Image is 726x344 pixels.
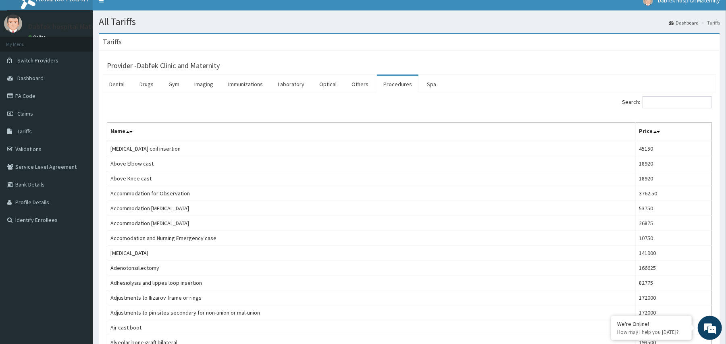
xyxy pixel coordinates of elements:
[162,76,186,93] a: Gym
[17,110,33,117] span: Claims
[107,62,220,69] h3: Provider - Dabfek Clinic and Maternity
[636,216,712,231] td: 26875
[42,45,135,56] div: Chat with us now
[636,186,712,201] td: 3762.50
[636,141,712,156] td: 45150
[107,216,636,231] td: Accommodation [MEDICAL_DATA]
[636,231,712,246] td: 10750
[17,57,58,64] span: Switch Providers
[107,141,636,156] td: [MEDICAL_DATA] coil insertion
[345,76,375,93] a: Others
[107,246,636,261] td: [MEDICAL_DATA]
[107,156,636,171] td: Above Elbow cast
[107,305,636,320] td: Adjustments to pin sites secondary for non-union or mal-union
[643,96,712,108] input: Search:
[222,76,269,93] a: Immunizations
[4,15,22,33] img: User Image
[107,201,636,216] td: Accommodation [MEDICAL_DATA]
[669,19,699,26] a: Dashboard
[107,231,636,246] td: Accomodation and Nursing Emergency case
[15,40,33,60] img: d_794563401_company_1708531726252_794563401
[617,320,686,327] div: We're Online!
[636,123,712,141] th: Price
[107,186,636,201] td: Accommodation for Observation
[636,156,712,171] td: 18920
[271,76,311,93] a: Laboratory
[107,261,636,276] td: Adenotonsillectomy
[4,220,154,248] textarea: Type your message and hit 'Enter'
[636,171,712,186] td: 18920
[617,329,686,336] p: How may I help you today?
[636,290,712,305] td: 172000
[107,276,636,290] td: Adhesiolysis and lippes loop insertion
[622,96,712,108] label: Search:
[699,19,720,26] li: Tariffs
[636,305,712,320] td: 172000
[103,38,122,46] h3: Tariffs
[636,276,712,290] td: 82775
[133,76,160,93] a: Drugs
[636,246,712,261] td: 141900
[636,201,712,216] td: 53750
[28,34,48,40] a: Online
[636,261,712,276] td: 166625
[132,4,152,23] div: Minimize live chat window
[107,320,636,335] td: Air cast boot
[188,76,220,93] a: Imaging
[107,171,636,186] td: Above Knee cast
[377,76,418,93] a: Procedures
[47,102,111,183] span: We're online!
[420,76,443,93] a: Spa
[17,128,32,135] span: Tariffs
[103,76,131,93] a: Dental
[28,23,110,30] p: Dabfek hospital Maternity
[313,76,343,93] a: Optical
[107,123,636,141] th: Name
[107,290,636,305] td: Adjustments to IIizarov frame or rings
[99,17,720,27] h1: All Tariffs
[17,75,44,82] span: Dashboard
